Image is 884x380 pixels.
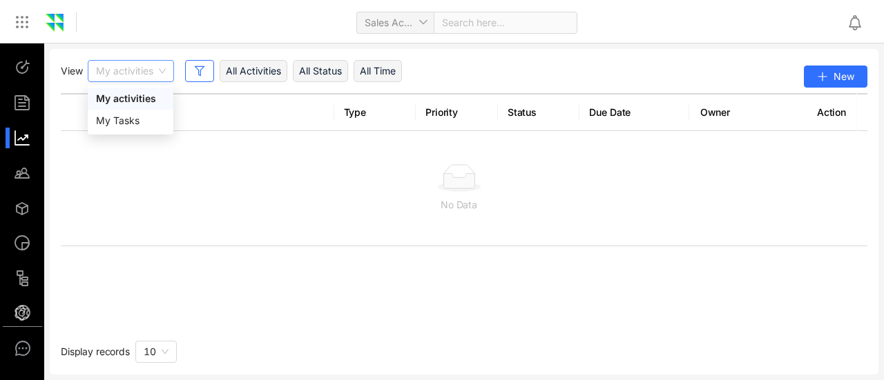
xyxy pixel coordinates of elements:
div: All Activities [220,60,287,82]
div: My activities [88,88,173,110]
button: New [804,66,867,88]
div: All Time [354,60,402,82]
span: Type [344,106,399,119]
span: Display records [61,346,130,357]
div: All Status [293,60,348,82]
div: My activities [96,91,165,106]
span: My activities [96,61,166,81]
div: My Tasks [96,113,165,128]
th: Name [88,93,334,131]
span: Priority [425,106,481,119]
span: Sales Activity [365,12,426,33]
span: New [834,70,854,83]
span: View [61,64,82,78]
div: No Data [72,197,846,212]
div: Notifications [847,6,874,38]
th: Owner [689,93,798,131]
span: Due Date [589,106,671,119]
span: 10 [144,346,156,357]
img: Zomentum Logo [44,12,65,33]
div: My Tasks [88,110,173,132]
span: Status [508,106,563,119]
th: Action [788,93,857,131]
